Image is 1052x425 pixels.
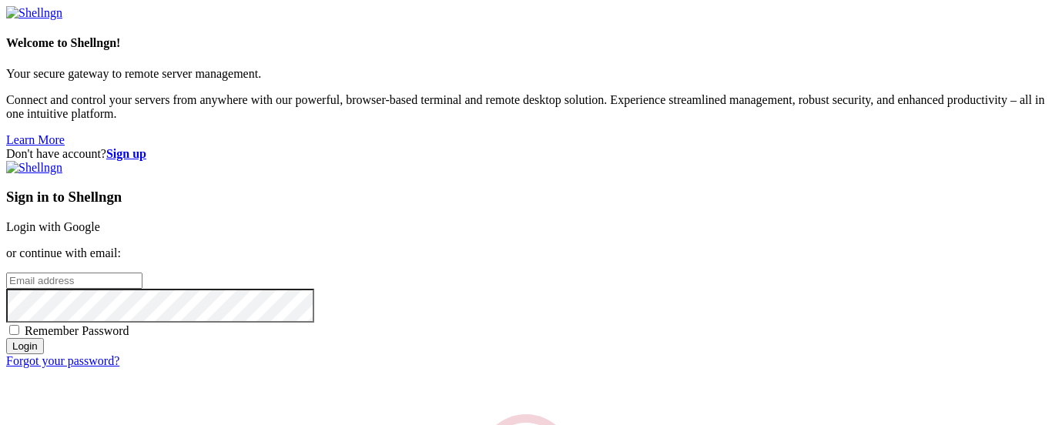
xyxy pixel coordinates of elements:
[106,147,146,160] a: Sign up
[6,67,1046,81] p: Your secure gateway to remote server management.
[6,246,1046,260] p: or continue with email:
[6,220,100,233] a: Login with Google
[6,338,44,354] input: Login
[6,133,65,146] a: Learn More
[6,93,1046,121] p: Connect and control your servers from anywhere with our powerful, browser-based terminal and remo...
[25,324,129,337] span: Remember Password
[6,189,1046,206] h3: Sign in to Shellngn
[6,273,142,289] input: Email address
[6,6,62,20] img: Shellngn
[6,147,1046,161] div: Don't have account?
[9,325,19,335] input: Remember Password
[6,354,119,367] a: Forgot your password?
[6,161,62,175] img: Shellngn
[6,36,1046,50] h4: Welcome to Shellngn!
